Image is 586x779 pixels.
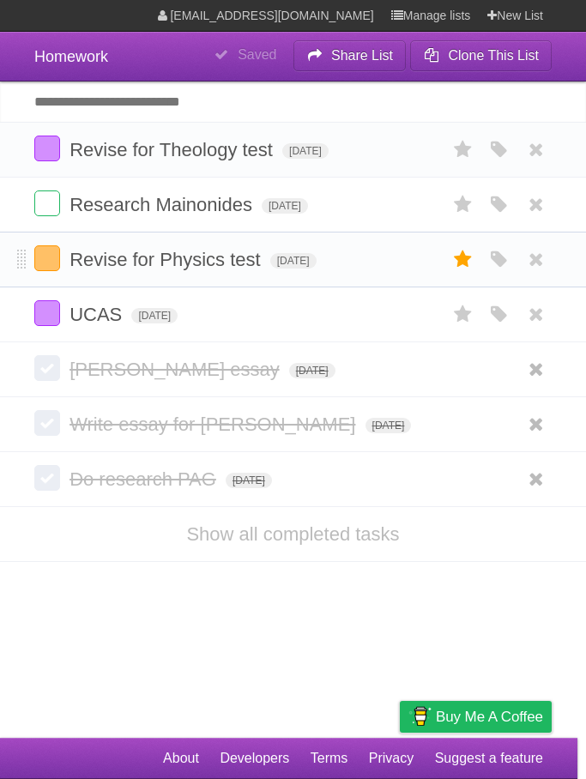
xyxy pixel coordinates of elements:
[447,245,480,274] label: Star task
[69,139,277,160] span: Revise for Theology test
[34,245,60,271] label: Done
[400,701,552,733] a: Buy me a coffee
[186,523,399,545] a: Show all completed tasks
[131,308,178,323] span: [DATE]
[365,418,412,433] span: [DATE]
[369,742,414,775] a: Privacy
[238,47,276,62] b: Saved
[69,194,257,215] span: Research Mainonides
[220,742,289,775] a: Developers
[331,48,393,63] b: Share List
[69,414,359,435] span: Write essay for [PERSON_NAME]
[289,363,335,378] span: [DATE]
[435,742,543,775] a: Suggest a feature
[34,300,60,326] label: Done
[448,48,539,63] b: Clone This List
[34,48,108,65] span: Homework
[69,359,284,380] span: [PERSON_NAME] essay
[34,410,60,436] label: Done
[410,40,552,71] button: Clone This List
[34,136,60,161] label: Done
[69,304,126,325] span: UCAS
[226,473,272,488] span: [DATE]
[282,143,329,159] span: [DATE]
[270,253,317,269] span: [DATE]
[69,468,221,490] span: Do research PAG
[447,300,480,329] label: Star task
[408,702,432,731] img: Buy me a coffee
[262,198,308,214] span: [DATE]
[34,190,60,216] label: Done
[436,702,543,732] span: Buy me a coffee
[69,249,265,270] span: Revise for Physics test
[447,136,480,164] label: Star task
[163,742,199,775] a: About
[34,465,60,491] label: Done
[447,190,480,219] label: Star task
[311,742,348,775] a: Terms
[293,40,407,71] button: Share List
[34,355,60,381] label: Done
